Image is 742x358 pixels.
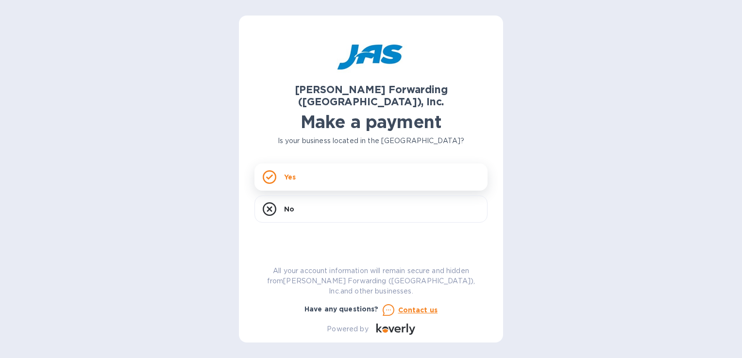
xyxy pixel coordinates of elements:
[398,306,438,314] u: Contact us
[254,112,488,132] h1: Make a payment
[254,266,488,296] p: All your account information will remain secure and hidden from [PERSON_NAME] Forwarding ([GEOGRA...
[304,305,379,313] b: Have any questions?
[284,172,296,182] p: Yes
[327,324,368,334] p: Powered by
[284,204,294,214] p: No
[254,136,488,146] p: Is your business located in the [GEOGRAPHIC_DATA]?
[295,83,448,108] b: [PERSON_NAME] Forwarding ([GEOGRAPHIC_DATA]), Inc.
